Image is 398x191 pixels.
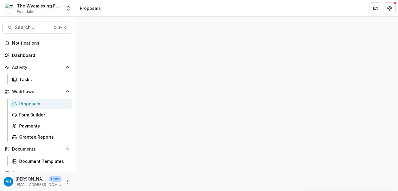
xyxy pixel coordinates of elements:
[10,110,72,120] a: Form Builder
[49,176,62,182] p: User
[2,38,72,48] button: Notifications
[5,4,14,13] img: The Wyomissing Foundation
[19,112,68,118] div: Form Builder
[77,4,103,13] nav: breadcrumb
[2,87,72,96] button: Open Workflows
[12,147,63,152] span: Documents
[10,99,72,109] a: Proposals
[19,123,68,129] div: Payments
[369,2,381,14] button: Partners
[12,171,63,176] span: Contacts
[12,65,63,70] span: Activity
[6,180,11,184] div: Valeri Harteg
[64,2,72,14] button: Open entity switcher
[16,182,62,187] p: [EMAIL_ADDRESS][DOMAIN_NAME]
[19,134,68,140] div: Grantee Reports
[2,169,72,178] button: Open Contacts
[12,52,68,58] div: Dashboard
[2,144,72,154] button: Open Documents
[16,176,47,182] p: [PERSON_NAME]
[384,2,396,14] button: Get Help
[10,75,72,84] a: Tasks
[12,41,70,46] span: Notifications
[53,24,67,31] div: Ctrl + K
[2,22,72,34] button: Search...
[64,178,71,185] button: More
[19,158,68,164] div: Document Templates
[2,63,72,72] button: Open Activity
[19,76,68,83] div: Tasks
[10,132,72,142] a: Grantee Reports
[15,25,50,30] span: Search...
[10,121,72,131] a: Payments
[80,5,101,11] div: Proposals
[19,101,68,107] div: Proposals
[17,3,62,9] div: The Wyomissing Foundation
[12,89,63,94] span: Workflows
[17,9,37,14] span: Foundation
[10,156,72,166] a: Document Templates
[2,50,72,60] a: Dashboard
